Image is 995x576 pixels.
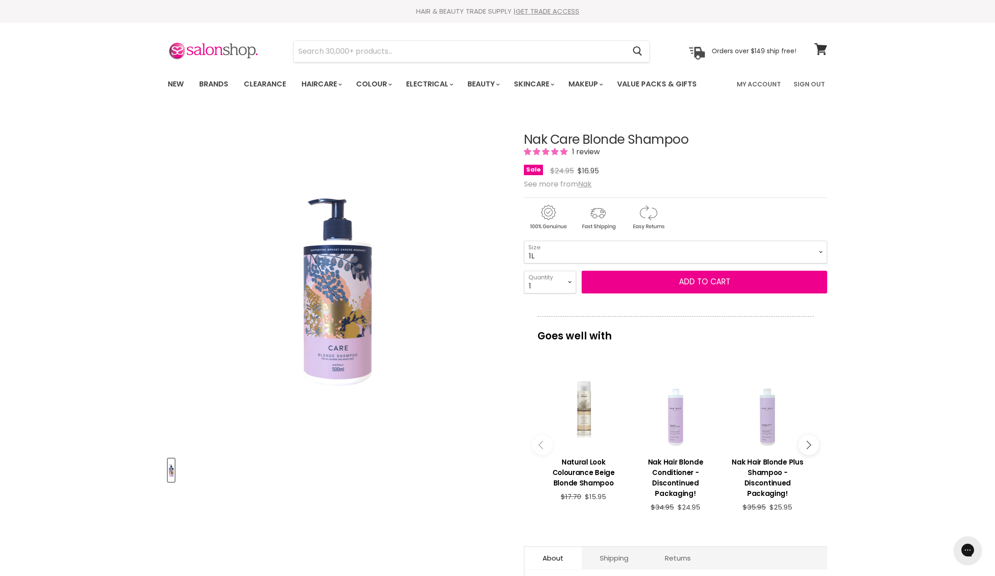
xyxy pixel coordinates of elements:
span: $16.95 [578,166,599,176]
span: $34.95 [651,502,674,512]
div: HAIR & BEAUTY TRADE SUPPLY | [156,7,839,16]
a: GET TRADE ACCESS [516,6,579,16]
h3: Natural Look Colourance Beige Blonde Shampoo [542,457,625,488]
h1: Nak Care Blonde Shampoo [524,133,827,147]
p: Goes well with [538,316,814,346]
button: Nak Care Blonde Shampoo [168,459,175,482]
span: $25.95 [769,502,792,512]
span: $15.95 [585,492,606,501]
a: Skincare [507,75,560,94]
nav: Main [156,71,839,97]
h3: Nak Hair Blonde Plus Shampoo - Discontinued Packaging! [726,457,809,499]
span: See more from [524,179,592,189]
img: returns.gif [624,203,672,231]
a: Colour [349,75,397,94]
a: My Account [731,75,786,94]
span: 5.00 stars [524,147,569,157]
button: Search [625,41,649,62]
select: Quantity [524,271,576,293]
span: $24.95 [678,502,700,512]
span: $24.95 [550,166,574,176]
img: Nak Care Blonde Shampoo [301,121,375,439]
a: Haircare [295,75,347,94]
span: 1 review [569,147,600,157]
span: $17.70 [561,492,581,501]
img: shipping.gif [574,203,622,231]
img: genuine.gif [524,203,572,231]
h3: Nak Hair Blonde Conditioner - Discontinued Packaging! [634,457,717,499]
a: View product:Natural Look Colourance Beige Blonde Shampoo [542,450,625,493]
a: Beauty [461,75,505,94]
a: Value Packs & Gifts [610,75,704,94]
a: Shipping [582,547,647,569]
a: Electrical [399,75,459,94]
div: Nak Care Blonde Shampoo image. Click or Scroll to Zoom. [168,110,508,450]
span: $35.95 [743,502,766,512]
a: New [161,75,191,94]
a: View product:Nak Hair Blonde Plus Shampoo - Discontinued Packaging! [726,450,809,503]
a: Returns [647,547,709,569]
a: About [524,547,582,569]
a: Brands [192,75,235,94]
div: Product thumbnails [166,456,509,482]
span: Sale [524,165,543,175]
ul: Main menu [161,71,718,97]
a: Clearance [237,75,293,94]
button: Add to cart [582,271,827,293]
a: Makeup [562,75,608,94]
a: Sign Out [788,75,830,94]
form: Product [293,40,650,62]
p: Orders over $149 ship free! [712,47,796,55]
iframe: Gorgias live chat messenger [950,533,986,567]
img: Nak Care Blonde Shampoo [169,460,174,481]
a: View product:Nak Hair Blonde Conditioner - Discontinued Packaging! [634,450,717,503]
a: Nak [578,179,592,189]
input: Search [294,41,625,62]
